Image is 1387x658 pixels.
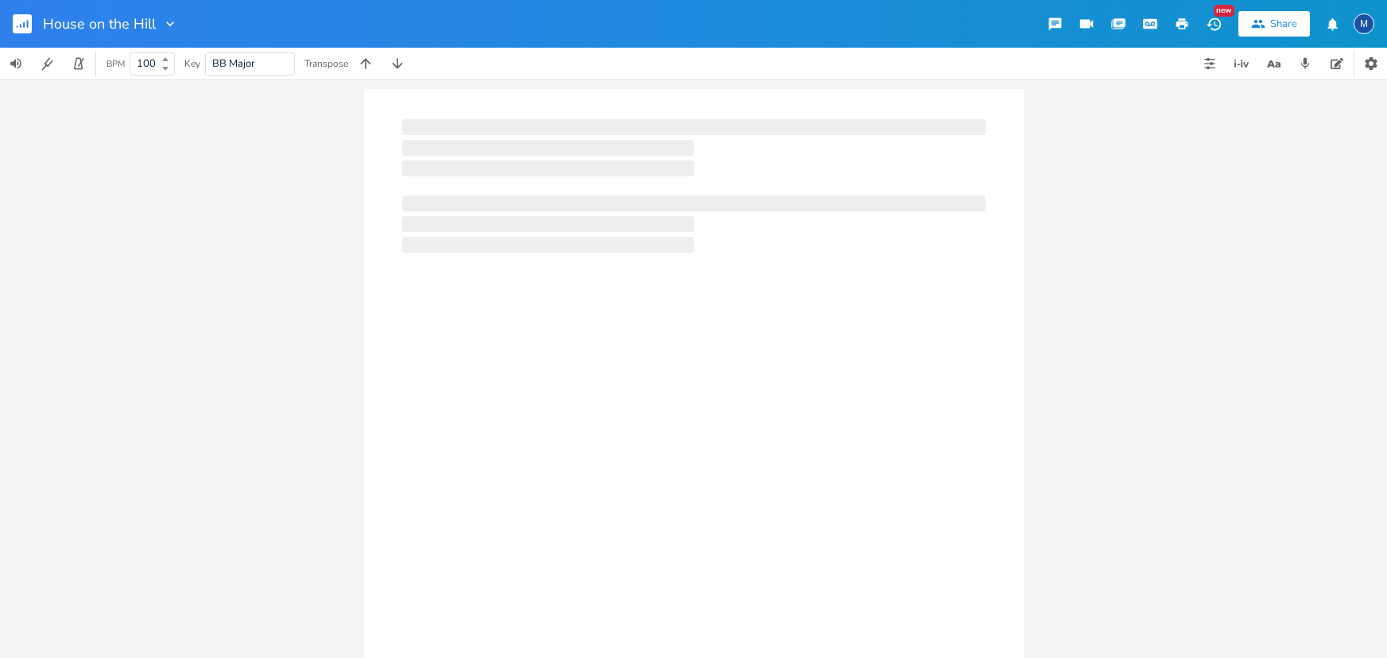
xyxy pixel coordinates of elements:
[1354,14,1374,34] div: Mark Berman
[1354,6,1374,42] button: M
[107,60,125,68] div: BPM
[1198,10,1230,38] button: New
[1270,17,1297,31] div: Share
[1238,11,1310,37] button: Share
[304,59,348,68] div: Transpose
[212,56,255,71] span: BB Major
[43,17,156,31] span: House on the Hill
[184,59,200,68] div: Key
[1214,5,1234,17] div: New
